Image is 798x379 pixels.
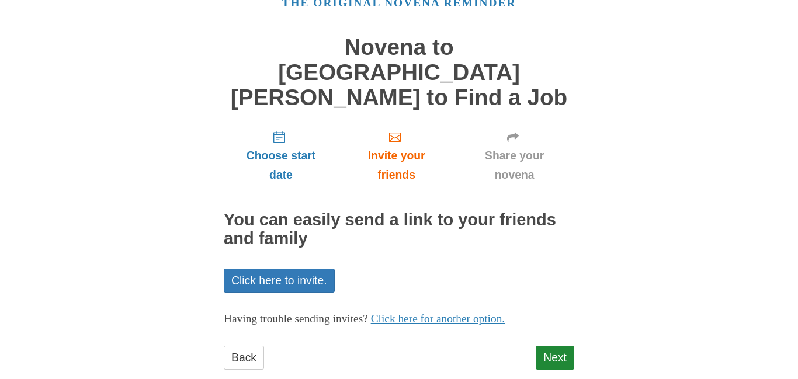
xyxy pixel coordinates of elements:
[224,269,335,293] a: Click here to invite.
[371,312,505,325] a: Click here for another option.
[338,121,454,191] a: Invite your friends
[454,121,574,191] a: Share your novena
[224,121,338,191] a: Choose start date
[235,146,327,185] span: Choose start date
[224,312,368,325] span: Having trouble sending invites?
[466,146,563,185] span: Share your novena
[536,346,574,370] a: Next
[224,35,574,110] h1: Novena to [GEOGRAPHIC_DATA][PERSON_NAME] to Find a Job
[224,211,574,248] h2: You can easily send a link to your friends and family
[224,346,264,370] a: Back
[350,146,443,185] span: Invite your friends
